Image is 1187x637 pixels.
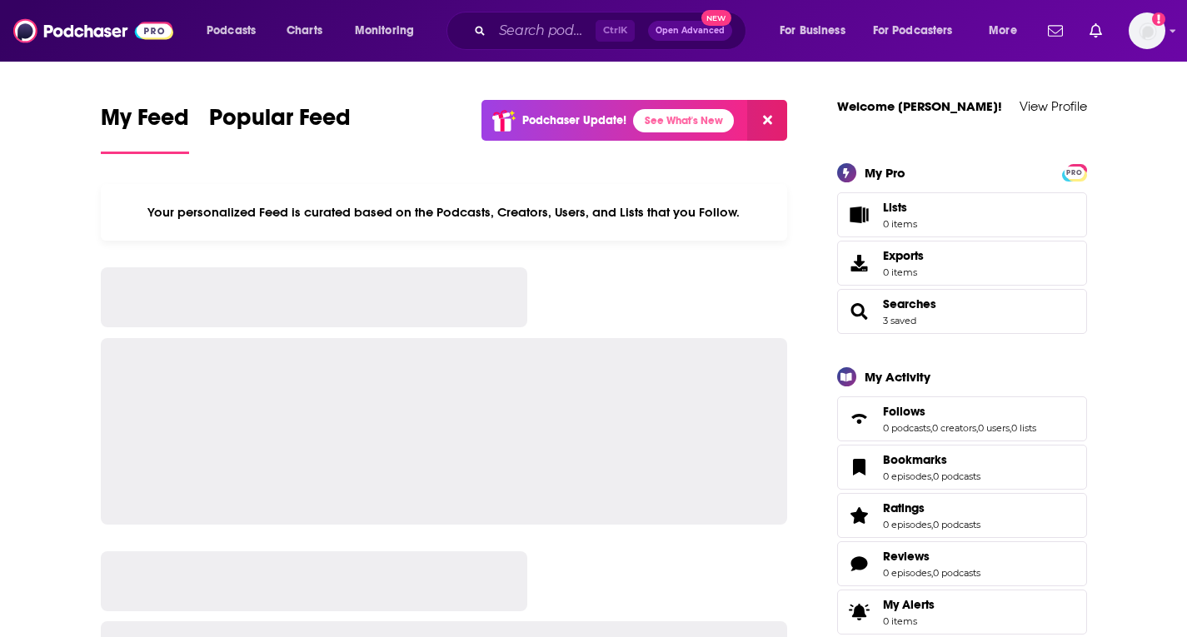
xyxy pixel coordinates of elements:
[883,452,980,467] a: Bookmarks
[1020,98,1087,114] a: View Profile
[883,519,931,530] a: 0 episodes
[1129,12,1165,49] button: Show profile menu
[837,493,1087,538] span: Ratings
[932,422,976,434] a: 0 creators
[837,541,1087,586] span: Reviews
[883,470,931,482] a: 0 episodes
[883,615,935,627] span: 0 items
[883,500,925,515] span: Ratings
[883,218,917,230] span: 0 items
[101,103,189,142] span: My Feed
[883,200,917,215] span: Lists
[209,103,351,142] span: Popular Feed
[931,470,933,482] span: ,
[207,19,256,42] span: Podcasts
[843,600,876,624] span: My Alerts
[883,597,935,612] span: My Alerts
[843,455,876,479] a: Bookmarks
[837,289,1087,334] span: Searches
[883,404,925,419] span: Follows
[768,17,866,44] button: open menu
[933,567,980,579] a: 0 podcasts
[883,549,930,564] span: Reviews
[596,20,635,42] span: Ctrl K
[837,590,1087,635] a: My Alerts
[1152,12,1165,26] svg: Add a profile image
[522,113,626,127] p: Podchaser Update!
[843,504,876,527] a: Ratings
[978,422,1010,434] a: 0 users
[633,109,734,132] a: See What's New
[276,17,332,44] a: Charts
[1065,167,1085,179] span: PRO
[930,422,932,434] span: ,
[865,369,930,385] div: My Activity
[883,200,907,215] span: Lists
[883,422,930,434] a: 0 podcasts
[931,567,933,579] span: ,
[843,251,876,275] span: Exports
[1041,17,1070,45] a: Show notifications dropdown
[843,203,876,226] span: Lists
[209,103,351,154] a: Popular Feed
[1129,12,1165,49] span: Logged in as mstotter
[883,404,1036,419] a: Follows
[837,396,1087,441] span: Follows
[837,98,1002,114] a: Welcome [PERSON_NAME]!
[883,549,980,564] a: Reviews
[883,315,916,326] a: 3 saved
[462,12,762,50] div: Search podcasts, credits, & more...
[843,407,876,430] a: Follows
[843,300,876,323] a: Searches
[933,470,980,482] a: 0 podcasts
[873,19,953,42] span: For Podcasters
[343,17,436,44] button: open menu
[989,19,1017,42] span: More
[1011,422,1036,434] a: 0 lists
[1010,422,1011,434] span: ,
[837,192,1087,237] a: Lists
[1065,165,1085,177] a: PRO
[287,19,322,42] span: Charts
[883,266,924,278] span: 0 items
[883,452,947,467] span: Bookmarks
[1083,17,1109,45] a: Show notifications dropdown
[976,422,978,434] span: ,
[1129,12,1165,49] img: User Profile
[837,241,1087,286] a: Exports
[492,17,596,44] input: Search podcasts, credits, & more...
[865,165,905,181] div: My Pro
[883,567,931,579] a: 0 episodes
[883,296,936,311] a: Searches
[195,17,277,44] button: open menu
[101,184,788,241] div: Your personalized Feed is curated based on the Podcasts, Creators, Users, and Lists that you Follow.
[977,17,1038,44] button: open menu
[931,519,933,530] span: ,
[780,19,845,42] span: For Business
[883,500,980,515] a: Ratings
[355,19,414,42] span: Monitoring
[843,552,876,575] a: Reviews
[862,17,977,44] button: open menu
[837,445,1087,490] span: Bookmarks
[101,103,189,154] a: My Feed
[883,248,924,263] span: Exports
[656,27,725,35] span: Open Advanced
[933,519,980,530] a: 0 podcasts
[648,21,732,41] button: Open AdvancedNew
[701,10,731,26] span: New
[13,15,173,47] img: Podchaser - Follow, Share and Rate Podcasts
